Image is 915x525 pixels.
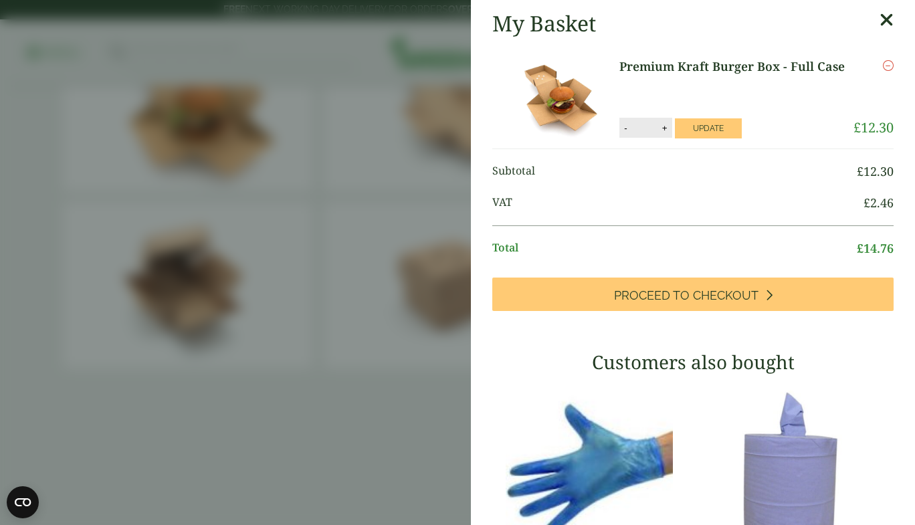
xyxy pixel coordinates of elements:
button: Update [675,118,742,138]
span: Subtotal [492,163,857,181]
span: £ [857,240,863,256]
span: VAT [492,194,863,212]
span: £ [863,195,870,211]
a: Premium Kraft Burger Box - Full Case [619,58,849,76]
a: Proceed to Checkout [492,278,894,311]
button: - [620,122,631,134]
bdi: 12.30 [857,163,894,179]
bdi: 2.46 [863,195,894,211]
h2: My Basket [492,11,596,36]
bdi: 14.76 [857,240,894,256]
button: Open CMP widget [7,486,39,518]
a: Remove this item [883,58,894,74]
button: + [658,122,672,134]
span: Total [492,239,857,257]
span: £ [857,163,863,179]
h3: Customers also bought [492,351,894,374]
bdi: 12.30 [853,118,894,136]
span: Proceed to Checkout [614,288,758,303]
span: £ [853,118,861,136]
